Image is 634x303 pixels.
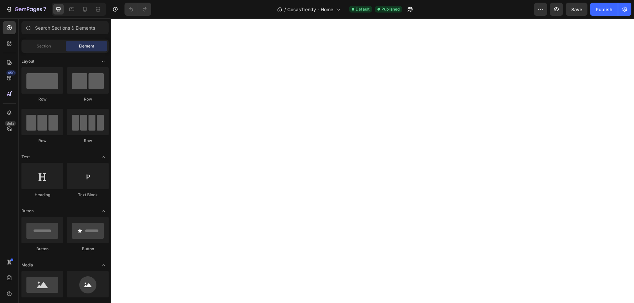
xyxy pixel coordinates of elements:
span: Element [79,43,94,49]
button: Publish [590,3,618,16]
div: Beta [5,121,16,126]
span: / [284,6,286,13]
span: Button [21,208,34,214]
div: Button [21,246,63,252]
div: Undo/Redo [124,3,151,16]
span: Default [356,6,370,12]
span: CosasTrendy - Home [287,6,333,13]
span: Save [571,7,582,12]
span: Toggle open [98,152,109,162]
span: Toggle open [98,56,109,67]
iframe: Design area [111,18,634,303]
div: Button [67,246,109,252]
span: Toggle open [98,206,109,216]
span: Toggle open [98,260,109,270]
span: Section [37,43,51,49]
div: Text Block [67,192,109,198]
div: Row [21,138,63,144]
button: Save [566,3,587,16]
span: Published [381,6,400,12]
div: Publish [596,6,612,13]
div: Row [67,138,109,144]
div: Heading [21,192,63,198]
div: Row [67,96,109,102]
span: Media [21,262,33,268]
input: Search Sections & Elements [21,21,109,34]
div: 450 [6,70,16,76]
span: Layout [21,58,34,64]
button: 7 [3,3,49,16]
span: Text [21,154,30,160]
div: Row [21,96,63,102]
p: 7 [43,5,46,13]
